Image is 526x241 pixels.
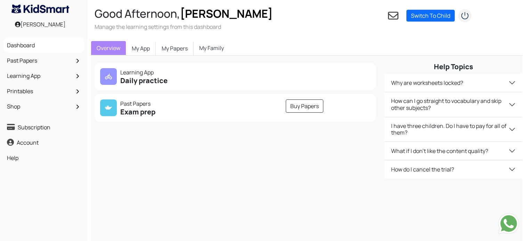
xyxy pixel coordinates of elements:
h5: Daily practice [100,77,231,85]
a: Overview [91,41,126,55]
p: Past Papers [100,99,231,108]
h5: Exam prep [100,108,231,116]
a: Dashboard [5,39,82,51]
a: My Papers [156,41,194,56]
p: Learning App [100,68,231,77]
span: [PERSON_NAME] [180,6,273,21]
a: Printables [5,85,82,97]
h2: Good Afternoon, [95,7,273,20]
img: Send whatsapp message to +442080035976 [498,213,519,234]
a: Help [5,152,82,164]
a: Past Papers [5,55,82,66]
button: What if I don't like the content quality? [384,142,523,160]
button: How do I cancel the trial? [384,160,523,178]
a: Subscription [5,121,82,133]
a: Switch To Child [406,10,455,22]
a: My App [126,41,156,56]
h5: Help Topics [384,63,523,71]
a: My Family [194,41,229,55]
a: Shop [5,101,82,112]
a: Account [5,137,82,148]
a: Learning App [5,70,82,82]
button: Why are worksheets locked? [384,74,523,92]
button: I have three children. Do I have to pay for all of them? [384,117,523,142]
h3: Manage the learning settings from this dashboard [95,23,273,31]
button: How can I go straight to vocabulary and skip other subjects? [384,92,523,117]
img: logout2.png [458,9,472,23]
img: KidSmart logo [11,5,69,13]
a: Buy Papers [286,99,323,113]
